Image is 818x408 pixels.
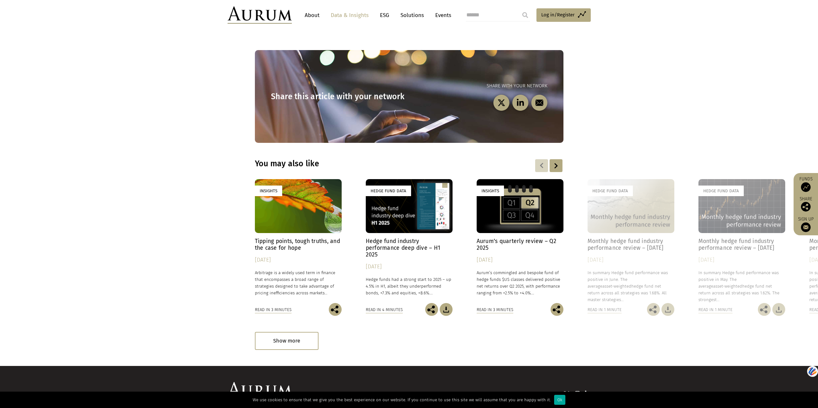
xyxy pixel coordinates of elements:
div: [DATE] [588,256,674,265]
div: Read in 3 minutes [477,306,513,313]
img: Share this post [801,202,811,212]
div: Show more [255,332,319,350]
div: [DATE] [698,256,785,265]
img: Aurum [228,6,292,24]
img: twitter-black.svg [497,99,505,107]
img: svg+xml;base64,PHN2ZyB3aWR0aD0iNDQiIGhlaWdodD0iNDQiIHZpZXdCb3g9IjAgMCA0NCA0NCIgZmlsbD0ibm9uZSIgeG... [807,365,818,377]
h3: You may also like [255,159,481,169]
h3: Share this article with your network [271,92,409,101]
div: Read in 4 minutes [366,306,403,313]
h4: Tipping points, tough truths, and the case for hope [255,238,342,251]
h4: Aurum’s quarterly review – Q2 2025 [477,238,563,251]
a: Solutions [397,9,427,21]
a: ESG [377,9,392,21]
img: Aurum Logo [228,382,292,399]
div: Insights [255,186,282,196]
span: Log in/Register [541,11,575,19]
img: linkedin-black.svg [516,99,524,107]
span: asset-weighted [713,284,742,289]
a: Events [432,9,451,21]
div: Hedge Fund Data [698,186,744,196]
h4: Monthly hedge fund industry performance review – [DATE] [698,238,785,251]
p: In summary Hedge fund performance was positive in May. The average hedge fund net return across a... [698,269,785,303]
div: [DATE] [255,256,342,265]
p: Share with your network [409,82,547,90]
a: About [301,9,323,21]
img: Download Article [661,303,674,316]
img: Share this post [551,303,563,316]
h4: Hedge fund industry performance deep dive – H1 2025 [366,238,453,258]
a: Insights Tipping points, tough truths, and the case for hope [DATE] Arbitrage is a widely used te... [255,179,342,303]
img: email-black.svg [535,99,543,107]
a: Hedge Fund Data Hedge fund industry performance deep dive – H1 2025 [DATE] Hedge funds had a stro... [366,179,453,303]
div: Read in 1 minute [698,306,733,313]
div: Hedge Fund Data [588,186,633,196]
div: Insights [477,186,504,196]
img: Linkedin icon [585,391,591,397]
a: Log in/Register [536,8,591,22]
img: Share this post [425,303,438,316]
img: Instagram icon [575,391,580,397]
p: Arbitrage is a widely used term in finance that encompasses a broad range of strategies designed ... [255,269,342,297]
img: Share this post [647,303,660,316]
div: [DATE] [477,256,563,265]
div: Read in 1 minute [588,306,622,313]
a: Sign up [797,216,815,232]
div: [DATE] [366,262,453,271]
p: Aurum’s commingled and bespoke fund of hedge funds $US classes delivered positive net returns ove... [477,269,563,297]
span: asset-weighted [602,284,631,289]
a: Data & Insights [328,9,372,21]
a: Funds [797,176,815,192]
img: Download Article [772,303,785,316]
div: Hedge Fund Data [366,186,411,196]
img: Share this post [758,303,771,316]
p: Hedge funds had a strong start to 2025 – up 4.5% in H1, albeit they underperformed bonds, +7.3% a... [366,276,453,296]
img: Share this post [329,303,342,316]
div: Share [797,197,815,212]
p: In summary Hedge fund performance was positive in June. The average hedge fund net return across ... [588,269,674,303]
img: Sign up to our newsletter [801,222,811,232]
img: Access Funds [801,182,811,192]
img: Twitter icon [563,391,570,397]
img: Download Article [440,303,453,316]
div: Read in 3 minutes [255,306,292,313]
input: Submit [519,9,532,22]
h4: Monthly hedge fund industry performance review – [DATE] [588,238,674,251]
div: Ok [554,395,565,405]
a: Insights Aurum’s quarterly review – Q2 2025 [DATE] Aurum’s commingled and bespoke fund of hedge f... [477,179,563,303]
